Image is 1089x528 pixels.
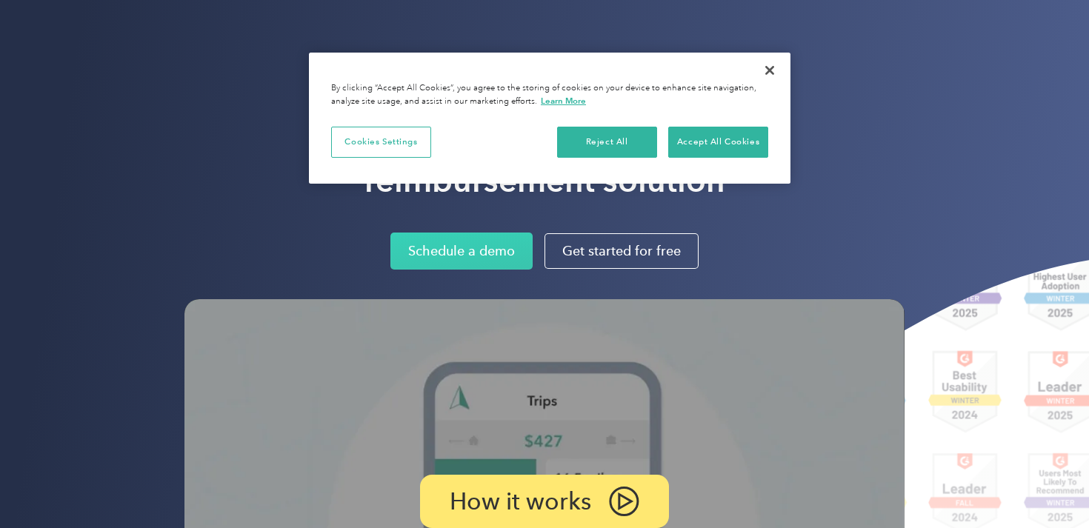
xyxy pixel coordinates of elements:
[753,54,786,87] button: Close
[557,127,657,158] button: Reject All
[331,127,431,158] button: Cookies Settings
[450,491,591,512] p: How it works
[331,82,768,108] div: By clicking “Accept All Cookies”, you agree to the storing of cookies on your device to enhance s...
[390,233,533,270] a: Schedule a demo
[309,53,790,184] div: Cookie banner
[309,53,790,184] div: Privacy
[541,96,586,106] a: More information about your privacy, opens in a new tab
[668,127,768,158] button: Accept All Cookies
[544,233,699,269] a: Get started for free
